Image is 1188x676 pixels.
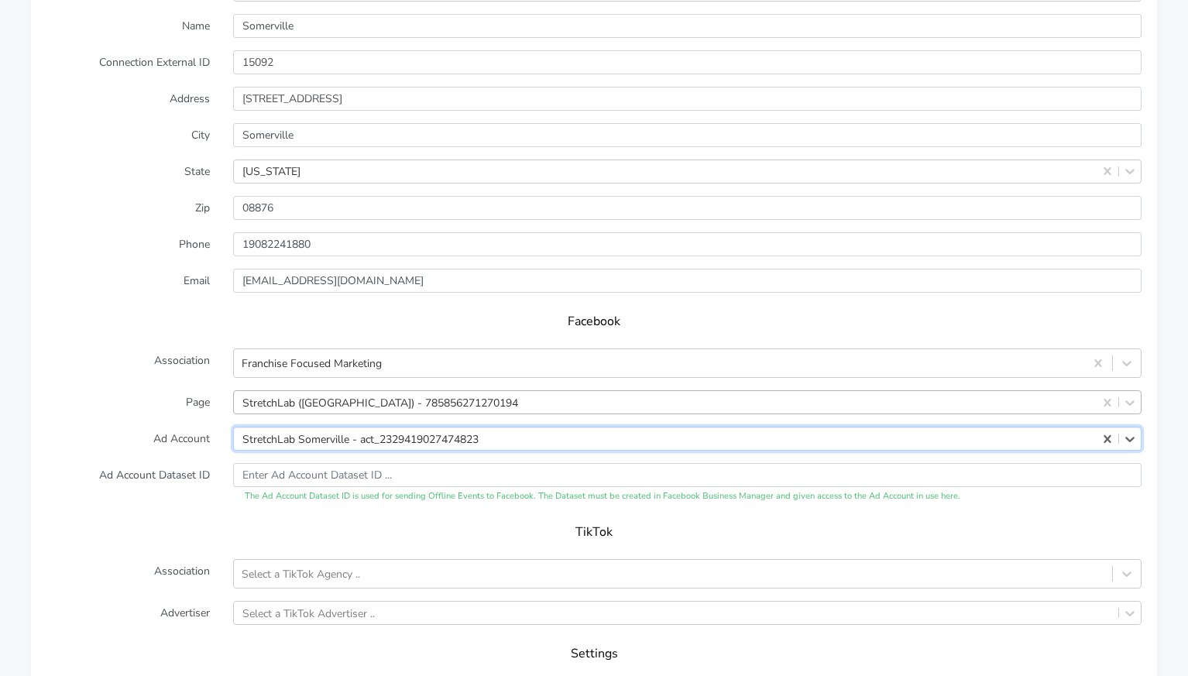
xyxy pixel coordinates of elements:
[35,50,221,74] label: Connection External ID
[242,605,375,621] div: Select a TikTok Advertiser ..
[62,525,1126,540] h5: TikTok
[35,390,221,414] label: Page
[233,14,1142,38] input: Enter Name ...
[233,269,1142,293] input: Enter Email ...
[35,427,221,451] label: Ad Account
[35,269,221,293] label: Email
[233,463,1142,487] input: Enter Ad Account Dataset ID ...
[35,196,221,220] label: Zip
[242,163,300,180] div: [US_STATE]
[35,559,221,588] label: Association
[233,232,1142,256] input: Enter phone ...
[233,196,1142,220] input: Enter Zip ..
[35,14,221,38] label: Name
[62,647,1126,661] h5: Settings
[62,314,1126,329] h5: Facebook
[233,490,1142,503] div: The Ad Account Dataset ID is used for sending Offline Events to Facebook. The Dataset must be cre...
[233,87,1142,111] input: Enter Address ..
[242,394,518,410] div: StretchLab ([GEOGRAPHIC_DATA]) - 785856271270194
[35,348,221,378] label: Association
[233,123,1142,147] input: Enter the City ..
[233,50,1142,74] input: Enter the external ID ..
[35,160,221,184] label: State
[35,601,221,625] label: Advertiser
[242,355,382,372] div: Franchise Focused Marketing
[35,232,221,256] label: Phone
[35,123,221,147] label: City
[35,87,221,111] label: Address
[35,463,221,503] label: Ad Account Dataset ID
[242,431,479,447] div: StretchLab Somerville - act_2329419027474823
[242,566,360,582] div: Select a TikTok Agency ..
